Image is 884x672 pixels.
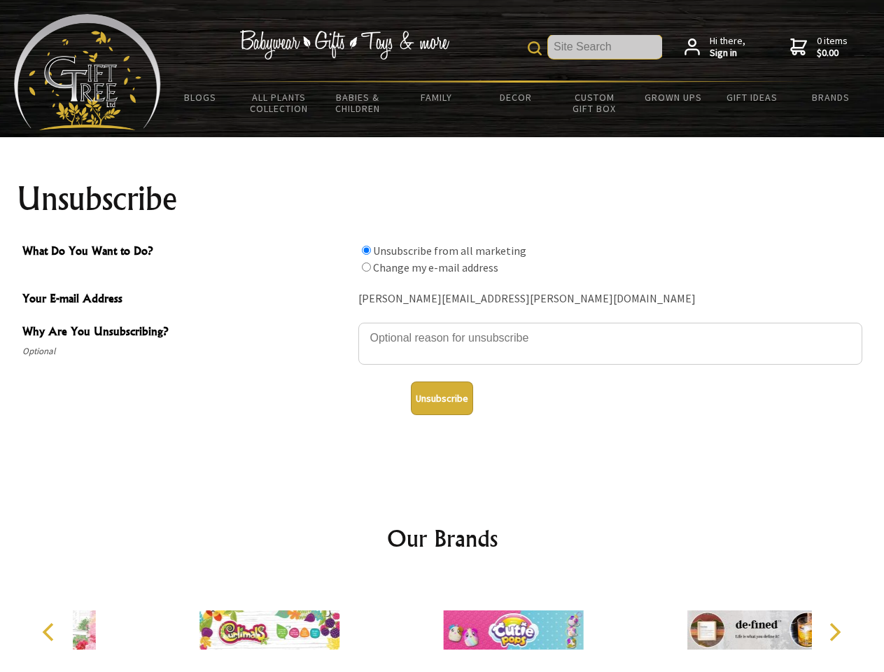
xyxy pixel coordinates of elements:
[35,617,66,647] button: Previous
[362,262,371,272] input: What Do You Want to Do?
[28,521,857,555] h2: Our Brands
[792,83,871,112] a: Brands
[713,83,792,112] a: Gift Ideas
[373,244,526,258] label: Unsubscribe from all marketing
[373,260,498,274] label: Change my e-mail address
[790,35,848,59] a: 0 items$0.00
[633,83,713,112] a: Grown Ups
[710,35,745,59] span: Hi there,
[817,47,848,59] strong: $0.00
[239,30,449,59] img: Babywear - Gifts - Toys & more
[476,83,555,112] a: Decor
[358,288,862,310] div: [PERSON_NAME][EMAIL_ADDRESS][PERSON_NAME][DOMAIN_NAME]
[710,47,745,59] strong: Sign in
[398,83,477,112] a: Family
[817,34,848,59] span: 0 items
[548,35,662,59] input: Site Search
[17,182,868,216] h1: Unsubscribe
[411,381,473,415] button: Unsubscribe
[161,83,240,112] a: BLOGS
[528,41,542,55] img: product search
[14,14,161,130] img: Babyware - Gifts - Toys and more...
[22,343,351,360] span: Optional
[22,242,351,262] span: What Do You Want to Do?
[240,83,319,123] a: All Plants Collection
[362,246,371,255] input: What Do You Want to Do?
[555,83,634,123] a: Custom Gift Box
[685,35,745,59] a: Hi there,Sign in
[358,323,862,365] textarea: Why Are You Unsubscribing?
[22,323,351,343] span: Why Are You Unsubscribing?
[819,617,850,647] button: Next
[318,83,398,123] a: Babies & Children
[22,290,351,310] span: Your E-mail Address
